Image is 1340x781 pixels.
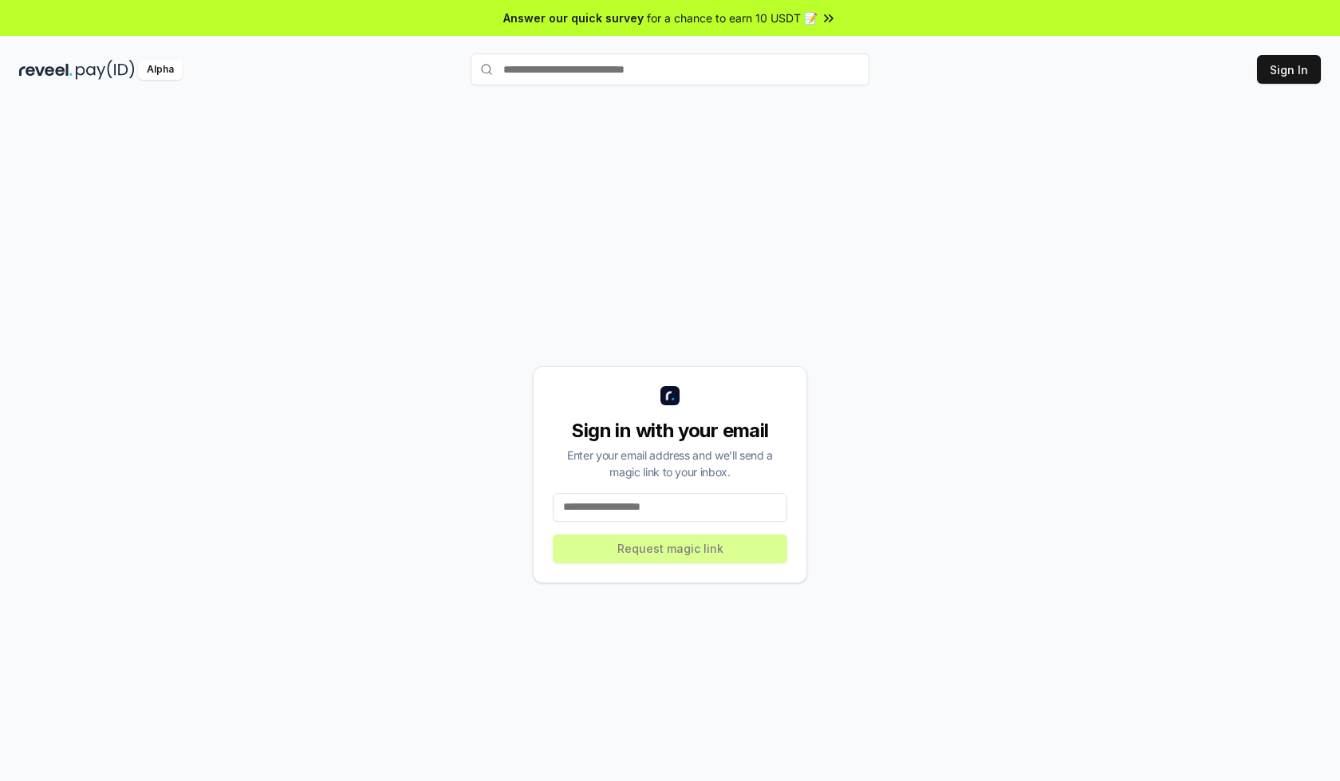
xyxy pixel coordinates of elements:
[138,60,183,80] div: Alpha
[553,447,787,480] div: Enter your email address and we’ll send a magic link to your inbox.
[76,60,135,80] img: pay_id
[553,418,787,444] div: Sign in with your email
[647,10,818,26] span: for a chance to earn 10 USDT 📝
[503,10,644,26] span: Answer our quick survey
[660,386,680,405] img: logo_small
[1257,55,1321,84] button: Sign In
[19,60,73,80] img: reveel_dark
